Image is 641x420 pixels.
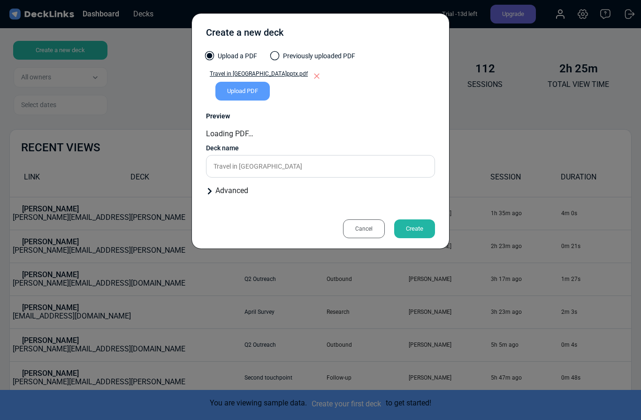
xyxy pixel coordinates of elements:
div: Upload PDF [215,82,270,101]
div: Deck name [206,143,435,153]
div: Create [394,219,435,238]
div: Preview [206,111,435,121]
a: Travel in [GEOGRAPHIC_DATA]pptx.pdf [206,70,308,82]
div: Loading PDF… [206,128,435,140]
div: Advanced [206,185,435,196]
div: Create a new deck [206,25,283,44]
div: Cancel [343,219,385,238]
label: Previously uploaded PDF [271,51,355,66]
input: Enter a name [206,155,435,178]
label: Upload a PDF [206,51,257,66]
